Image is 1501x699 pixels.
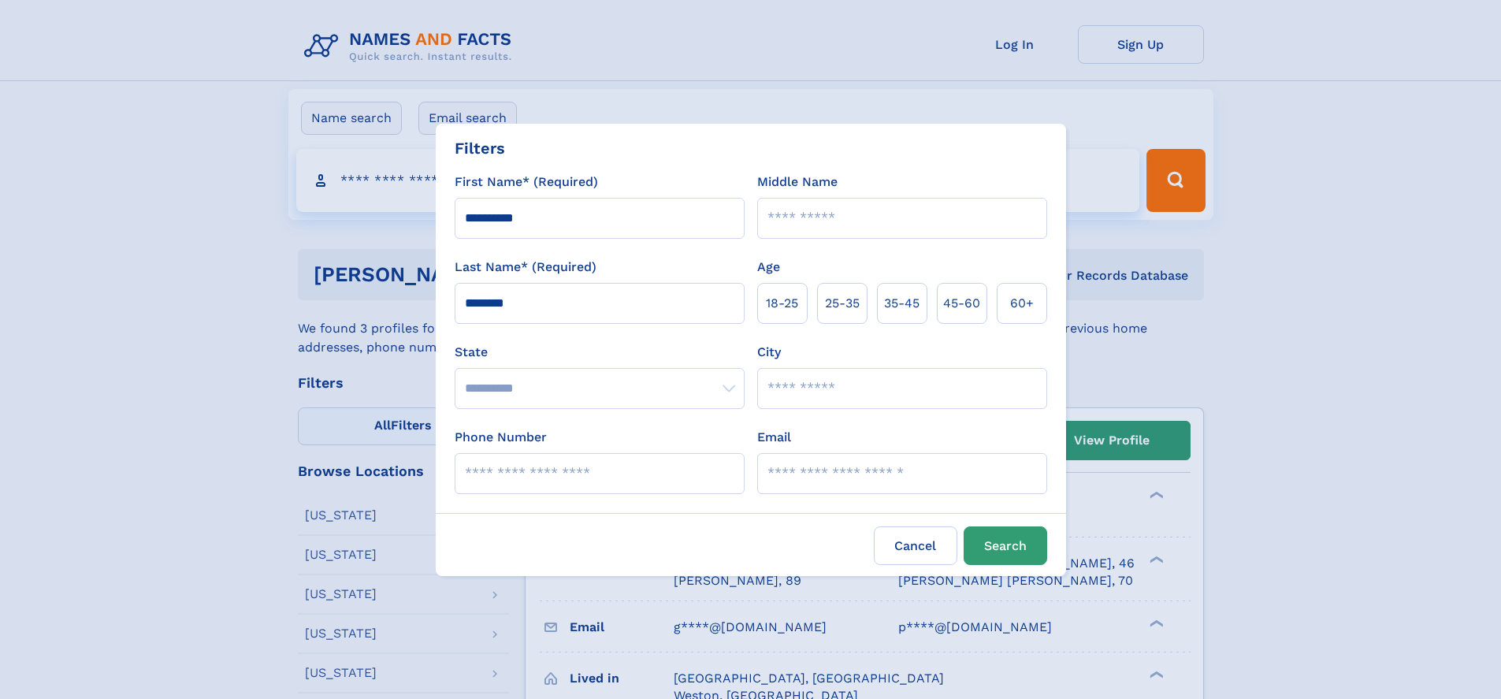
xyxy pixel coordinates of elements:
label: City [757,343,781,362]
span: 18‑25 [766,294,798,313]
span: 45‑60 [943,294,980,313]
label: Last Name* (Required) [455,258,596,277]
span: 25‑35 [825,294,860,313]
span: 60+ [1010,294,1034,313]
label: State [455,343,745,362]
label: Phone Number [455,428,547,447]
label: Middle Name [757,173,838,191]
label: Age [757,258,780,277]
label: First Name* (Required) [455,173,598,191]
span: 35‑45 [884,294,920,313]
div: Filters [455,136,505,160]
button: Search [964,526,1047,565]
label: Cancel [874,526,957,565]
label: Email [757,428,791,447]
